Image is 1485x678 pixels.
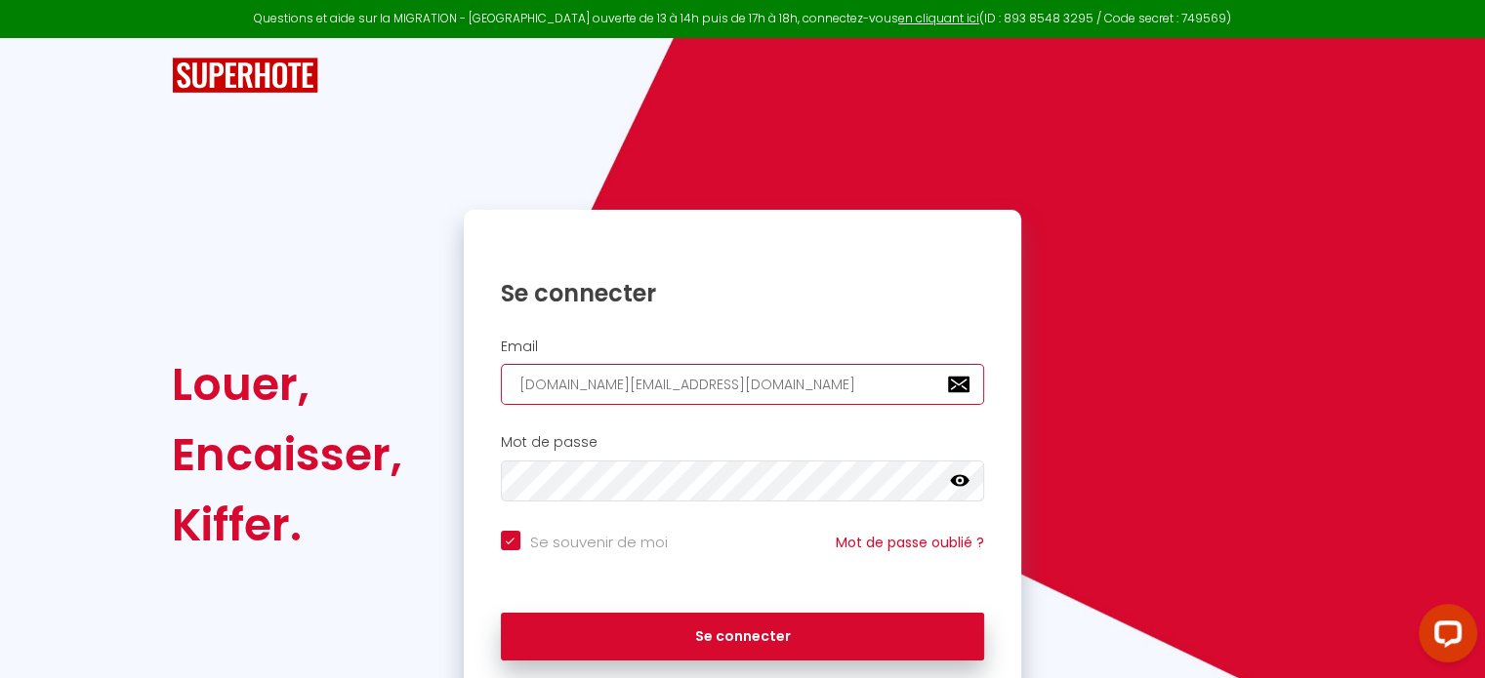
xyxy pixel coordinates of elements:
[501,278,985,308] h1: Se connecter
[1403,596,1485,678] iframe: LiveChat chat widget
[172,349,402,419] div: Louer,
[172,58,318,94] img: SuperHote logo
[172,490,402,560] div: Kiffer.
[898,10,979,26] a: en cliquant ici
[172,419,402,490] div: Encaisser,
[501,434,985,451] h2: Mot de passe
[501,613,985,661] button: Se connecter
[501,364,985,405] input: Ton Email
[501,339,985,355] h2: Email
[836,533,984,552] a: Mot de passe oublié ?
